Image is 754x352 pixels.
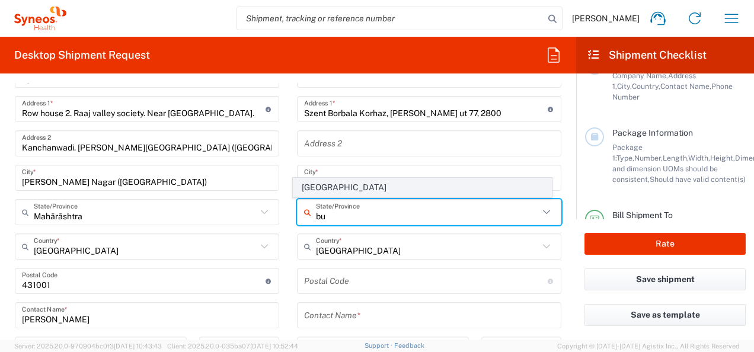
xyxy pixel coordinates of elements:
span: Client: 2025.20.0-035ba07 [167,343,298,350]
span: Country, [632,82,660,91]
button: Save as template [584,304,746,326]
span: [GEOGRAPHIC_DATA] [293,178,551,197]
span: City, [617,82,632,91]
span: [DATE] 10:52:44 [250,343,298,350]
input: Shipment, tracking or reference number [237,7,544,30]
a: Support [365,342,394,349]
span: [DATE] 10:43:43 [114,343,162,350]
span: Server: 2025.20.0-970904bc0f3 [14,343,162,350]
span: Should have valid content(s) [650,175,746,184]
span: Package Information [612,128,693,137]
button: Save shipment [584,268,746,290]
span: Copyright © [DATE]-[DATE] Agistix Inc., All Rights Reserved [557,341,740,351]
span: Company Name, [612,71,668,80]
span: Bill Shipment To [612,210,673,220]
a: Feedback [394,342,424,349]
span: Type, [616,153,634,162]
span: Width, [688,153,710,162]
span: Number, [634,153,663,162]
h2: Desktop Shipment Request [14,48,150,62]
span: Height, [710,153,735,162]
button: Rate [584,233,746,255]
span: [PERSON_NAME] [572,13,640,24]
span: Package 1: [612,143,643,162]
span: Contact Name, [660,82,711,91]
span: Length, [663,153,688,162]
h2: Shipment Checklist [587,48,707,62]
